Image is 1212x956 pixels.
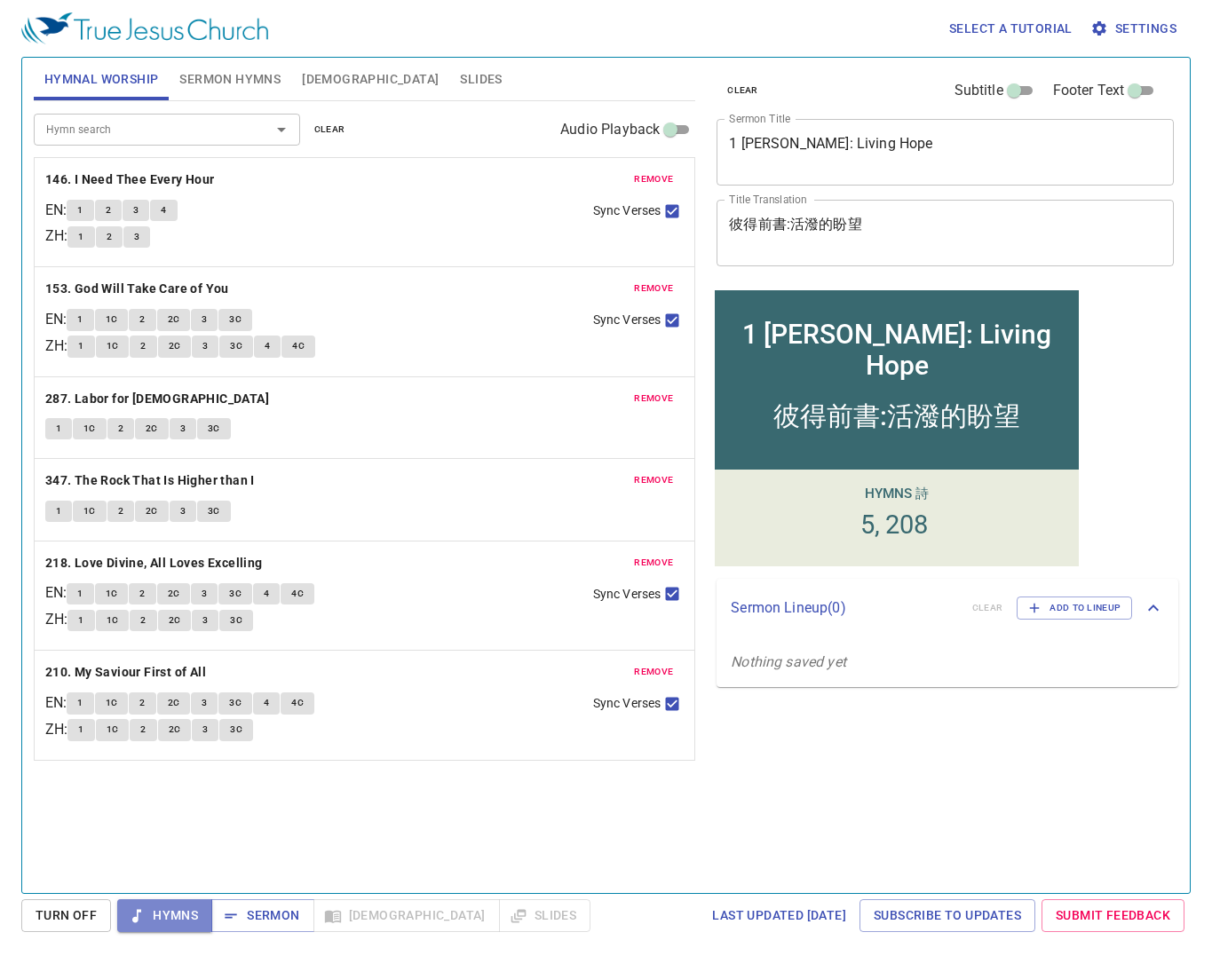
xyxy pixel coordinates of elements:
[169,338,181,354] span: 2C
[45,200,67,221] p: EN :
[634,391,673,407] span: remove
[170,501,196,522] button: 3
[634,555,673,571] span: remove
[73,501,107,522] button: 1C
[45,225,67,247] p: ZH :
[78,229,83,245] span: 1
[77,586,83,602] span: 1
[45,470,255,492] b: 347. The Rock That Is Higher than I
[208,503,220,519] span: 3C
[169,722,181,738] span: 2C
[67,610,94,631] button: 1
[130,610,156,631] button: 2
[96,336,130,357] button: 1C
[1028,600,1121,616] span: Add to Lineup
[106,695,118,711] span: 1C
[197,501,231,522] button: 3C
[202,586,207,602] span: 3
[73,418,107,439] button: 1C
[292,338,305,354] span: 4C
[135,418,169,439] button: 2C
[157,309,191,330] button: 2C
[230,338,242,354] span: 3C
[139,695,145,711] span: 2
[67,692,93,714] button: 1
[45,552,263,574] b: 218. Love Divine, All Loves Excelling
[230,722,242,738] span: 3C
[139,586,145,602] span: 2
[45,278,232,300] button: 153. God Will Take Care of You
[140,612,146,628] span: 2
[623,278,684,299] button: remove
[45,336,67,357] p: ZH :
[179,68,281,91] span: Sermon Hymns
[705,899,853,932] a: Last updated [DATE]
[460,68,502,91] span: Slides
[106,202,111,218] span: 2
[96,226,123,248] button: 2
[219,719,253,740] button: 3C
[45,609,67,630] p: ZH :
[1042,899,1184,932] a: Submit Feedback
[191,309,218,330] button: 3
[219,610,253,631] button: 3C
[56,503,61,519] span: 1
[45,582,67,604] p: EN :
[560,119,660,140] span: Audio Playback
[95,309,129,330] button: 1C
[158,610,192,631] button: 2C
[623,388,684,409] button: remove
[623,470,684,491] button: remove
[634,472,673,488] span: remove
[191,583,218,604] button: 3
[78,338,83,354] span: 1
[131,905,198,927] span: Hymns
[202,338,208,354] span: 3
[83,421,96,437] span: 1C
[107,722,119,738] span: 1C
[314,122,345,138] span: clear
[729,135,1161,169] textarea: 1 [PERSON_NAME]: Living Hope
[45,661,206,683] b: 210. My Saviour First of All
[107,418,134,439] button: 2
[107,338,119,354] span: 1C
[1094,18,1176,40] span: Settings
[45,470,257,492] button: 347. The Rock That Is Higher than I
[202,312,207,328] span: 3
[192,336,218,357] button: 3
[158,719,192,740] button: 2C
[157,583,191,604] button: 2C
[717,579,1178,637] div: Sermon Lineup(0)clearAdd to Lineup
[955,80,1003,101] span: Subtitle
[254,336,281,357] button: 4
[107,501,134,522] button: 2
[253,692,280,714] button: 4
[45,719,67,740] p: ZH :
[202,612,208,628] span: 3
[45,309,67,330] p: EN :
[731,597,958,619] p: Sermon Lineup ( 0 )
[107,229,112,245] span: 2
[158,336,192,357] button: 2C
[95,583,129,604] button: 1C
[129,583,155,604] button: 2
[106,312,118,328] span: 1C
[140,338,146,354] span: 2
[168,695,180,711] span: 2C
[77,695,83,711] span: 1
[949,18,1073,40] span: Select a tutorial
[197,418,231,439] button: 3C
[623,552,684,573] button: remove
[264,586,269,602] span: 4
[118,503,123,519] span: 2
[78,612,83,628] span: 1
[1017,597,1132,620] button: Add to Lineup
[67,200,93,221] button: 1
[593,201,661,220] span: Sync Verses
[623,661,684,683] button: remove
[1053,80,1125,101] span: Footer Text
[180,503,186,519] span: 3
